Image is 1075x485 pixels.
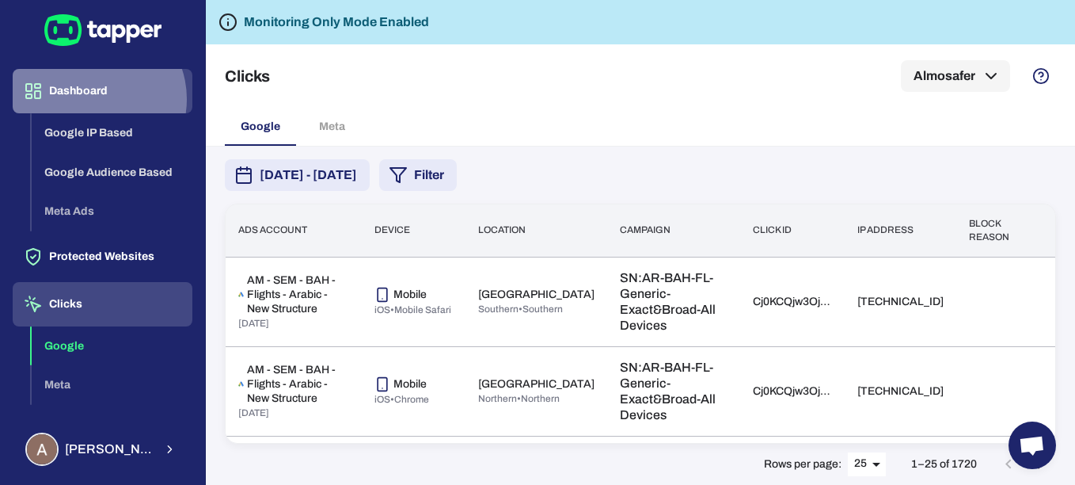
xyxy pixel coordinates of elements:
p: Mobile [393,377,427,391]
p: AM - SEM - BAH - Flights - Arabic - New Structure [247,273,349,316]
div: Cj0KCQjw3OjGBhDYARIsADd-uX4R7-aQHhcXo_o430cxsr-a3vCf6nJskf9iz3xn7iJoi2UfHbAFmPwaAhWBEALw_wcB [753,384,832,399]
p: 1–25 of 1720 [911,457,977,472]
p: Mobile [393,288,427,302]
span: Northern • Northern [478,393,560,404]
button: Almosafer [901,60,1010,92]
button: Protected Websites [13,235,192,279]
span: [DATE] [238,318,269,329]
p: Rows per page: [764,457,841,472]
th: Campaign [607,204,740,257]
td: [TECHNICAL_ID] [845,346,956,436]
p: SN:AR-BAH-FL-Generic-Exact&Broad-All Devices [620,270,727,334]
h6: Monitoring Only Mode Enabled [244,13,429,32]
button: Google IP Based [32,113,192,153]
span: [DATE] [238,407,269,418]
button: [DATE] - [DATE] [225,159,370,191]
a: Google [32,338,192,351]
span: iOS • Chrome [374,394,429,405]
a: Protected Websites [13,249,192,262]
th: Location [465,204,607,257]
a: Google Audience Based [32,164,192,178]
span: [PERSON_NAME] Sobih [65,441,154,457]
button: Google [32,327,192,366]
p: [GEOGRAPHIC_DATA] [478,288,594,302]
a: Dashboard [13,83,192,97]
div: Cj0KCQjw3OjGBhDYARIsADd-uX4tpmmnqXxhGGl--4OpZPWFrO7CWyo_ss0rbdYxXpIcrsWNROVO5k0aAuleEALw_wcB [753,295,832,309]
button: Dashboard [13,69,192,113]
p: SN:AR-BAH-FL-Generic-Exact&Broad-All Devices [620,360,727,423]
th: Device [362,204,465,257]
td: [TECHNICAL_ID] [845,257,956,346]
img: Ahmed Sobih [27,434,57,464]
a: Google IP Based [32,125,192,139]
span: Google [241,120,280,134]
button: Ahmed Sobih[PERSON_NAME] Sobih [13,426,192,472]
p: [GEOGRAPHIC_DATA] [478,377,594,391]
div: 25 [848,453,886,475]
span: Southern • Southern [478,304,563,315]
th: IP address [845,204,956,257]
th: Ads account [226,204,362,257]
button: Clicks [13,282,192,327]
button: Google Audience Based [32,153,192,193]
th: Block reason [956,204,1030,257]
h5: Clicks [225,67,270,86]
span: [DATE] - [DATE] [260,166,357,185]
span: iOS • Mobile Safari [374,304,451,315]
div: Open chat [1009,422,1056,469]
p: AM - SEM - BAH - Flights - Arabic - New Structure [247,363,349,406]
a: Clicks [13,296,192,310]
svg: Tapper is not blocking any fraudulent activity for this domain [218,13,237,32]
th: Click id [740,204,845,257]
button: Filter [379,159,457,191]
